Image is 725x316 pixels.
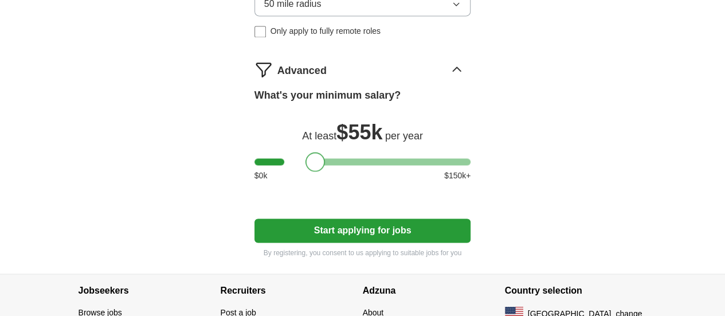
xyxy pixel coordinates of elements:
[385,130,423,142] span: per year
[254,26,266,37] input: Only apply to fully remote roles
[254,247,471,258] p: By registering, you consent to us applying to suitable jobs for you
[254,219,471,243] button: Start applying for jobs
[271,25,381,37] span: Only apply to fully remote roles
[277,63,327,79] span: Advanced
[302,130,336,142] span: At least
[254,60,273,79] img: filter
[505,274,647,306] h4: Country selection
[444,170,471,182] span: $ 150 k+
[336,120,382,144] span: $ 55k
[254,170,268,182] span: $ 0 k
[254,88,401,103] label: What's your minimum salary?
